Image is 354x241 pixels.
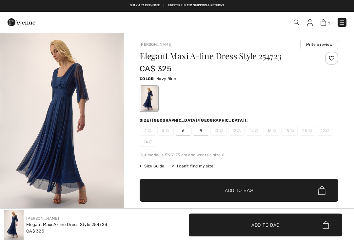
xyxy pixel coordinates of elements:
[300,40,338,49] button: Write a review
[326,129,329,132] img: ring-m.svg
[255,129,258,132] img: ring-m.svg
[4,210,24,240] img: Elegant Maxi A-Line Dress Style 254723
[140,179,338,202] button: Add to Bag
[307,19,313,26] img: My Info
[317,126,333,136] span: 22
[220,129,223,132] img: ring-m.svg
[328,21,330,26] span: 1
[339,19,345,26] img: Menu
[237,129,241,132] img: ring-m.svg
[140,117,249,123] div: Size ([GEOGRAPHIC_DATA]/[GEOGRAPHIC_DATA]):
[140,163,164,169] span: Size Guide
[251,221,280,228] span: Add to Bag
[299,126,315,136] span: 20
[140,137,156,147] span: 24
[156,77,176,81] span: Navy Blue
[193,126,209,136] span: 8
[294,20,299,25] img: Search
[8,19,35,25] a: 1ère Avenue
[281,126,298,136] span: 18
[8,16,35,29] img: 1ère Avenue
[157,126,174,136] span: 4
[140,52,305,60] h1: Elegant Maxi A-line Dress Style 254723
[321,18,330,26] a: 1
[26,221,107,228] div: Elegant Maxi A-line Dress Style 254723
[189,214,342,236] button: Add to Bag
[246,126,262,136] span: 14
[172,163,213,169] div: I can't find my size
[140,77,155,81] span: Color:
[26,229,44,233] span: CA$ 325
[291,129,294,132] img: ring-m.svg
[318,186,325,195] img: Bag.svg
[264,126,280,136] span: 16
[225,187,253,194] span: Add to Bag
[141,86,158,111] div: Navy Blue
[166,129,169,132] img: ring-m.svg
[140,126,156,136] span: 2
[148,129,151,132] img: ring-m.svg
[140,42,172,47] a: [PERSON_NAME]
[26,216,59,221] a: [PERSON_NAME]
[321,19,326,26] img: Shopping Bag
[149,140,152,144] img: ring-m.svg
[228,126,245,136] span: 12
[175,126,191,136] span: 6
[210,126,227,136] span: 10
[309,129,312,132] img: ring-m.svg
[140,64,171,73] span: CA$ 325
[273,129,276,132] img: ring-m.svg
[140,152,338,158] div: Our model is 5'9"/175 cm and wears a size 6.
